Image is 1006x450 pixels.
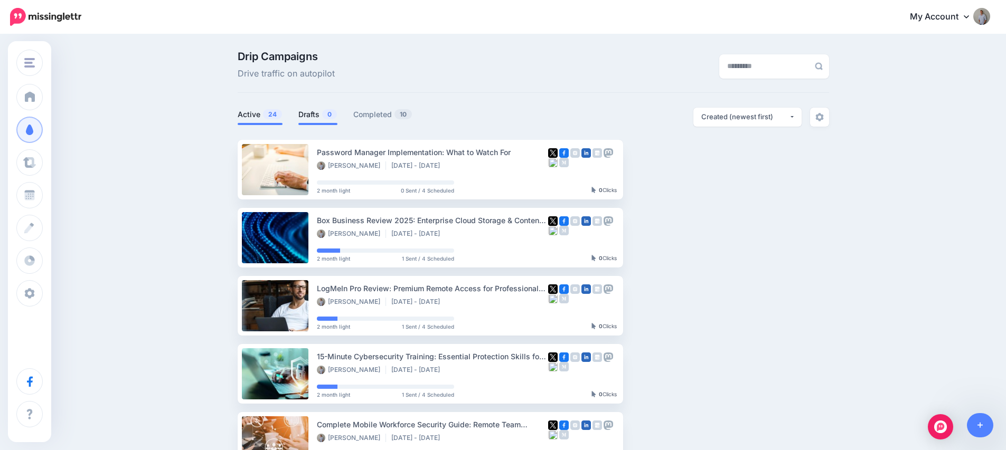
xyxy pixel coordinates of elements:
img: twitter-square.png [548,284,558,294]
img: bluesky-grey-square.png [548,294,558,303]
img: bluesky-grey-square.png [548,362,558,371]
li: [PERSON_NAME] [317,434,386,442]
img: linkedin-square.png [581,420,591,430]
li: [DATE] - [DATE] [391,161,445,170]
img: mastodon-grey-square.png [604,420,613,430]
img: linkedin-square.png [581,284,591,294]
img: pointer-grey-darker.png [591,255,596,261]
div: Box Business Review 2025: Enterprise Cloud Storage & Content Management Complete Analysis [317,214,548,226]
img: medium-grey-square.png [559,362,569,371]
img: google_business-grey-square.png [593,148,602,158]
img: twitter-square.png [548,216,558,226]
span: 24 [263,109,282,119]
div: Created (newest first) [701,112,789,122]
img: google_business-grey-square.png [593,420,602,430]
span: 0 [322,109,337,119]
img: twitter-square.png [548,420,558,430]
div: Password Manager Implementation: What to Watch For [317,146,548,158]
div: Clicks [591,187,617,194]
img: instagram-grey-square.png [570,284,580,294]
img: linkedin-square.png [581,216,591,226]
li: [PERSON_NAME] [317,161,386,170]
img: facebook-square.png [559,352,569,362]
div: Clicks [591,323,617,330]
img: medium-grey-square.png [559,294,569,303]
img: instagram-grey-square.png [570,352,580,362]
b: 0 [599,323,603,329]
span: 1 Sent / 4 Scheduled [402,392,454,397]
img: instagram-grey-square.png [570,216,580,226]
img: medium-grey-square.png [559,430,569,439]
img: instagram-grey-square.png [570,148,580,158]
span: 2 month light [317,392,350,397]
img: mastodon-grey-square.png [604,284,613,294]
a: Active24 [238,108,283,121]
span: 1 Sent / 4 Scheduled [402,324,454,329]
li: [DATE] - [DATE] [391,434,445,442]
img: linkedin-square.png [581,352,591,362]
button: Created (newest first) [693,108,802,127]
span: 2 month light [317,324,350,329]
img: twitter-square.png [548,352,558,362]
img: menu.png [24,58,35,68]
img: mastodon-grey-square.png [604,148,613,158]
img: medium-grey-square.png [559,226,569,235]
img: google_business-grey-square.png [593,284,602,294]
img: medium-grey-square.png [559,158,569,167]
div: 15-Minute Cybersecurity Training: Essential Protection Skills for Busy Business Owners [317,350,548,362]
img: facebook-square.png [559,284,569,294]
img: facebook-square.png [559,420,569,430]
img: mastodon-grey-square.png [604,352,613,362]
div: Clicks [591,255,617,262]
img: mastodon-grey-square.png [604,216,613,226]
img: instagram-grey-square.png [570,420,580,430]
img: pointer-grey-darker.png [591,187,596,193]
a: Completed10 [353,108,412,121]
img: bluesky-grey-square.png [548,430,558,439]
div: Clicks [591,391,617,398]
b: 0 [599,391,603,397]
div: Open Intercom Messenger [928,414,953,439]
span: 1 Sent / 4 Scheduled [402,256,454,261]
div: Complete Mobile Workforce Security Guide: Remote Team Protection 2025 [317,418,548,430]
span: 2 month light [317,256,350,261]
b: 0 [599,255,603,261]
img: bluesky-grey-square.png [548,158,558,167]
img: facebook-square.png [559,148,569,158]
li: [PERSON_NAME] [317,298,386,306]
span: Drip Campaigns [238,51,335,62]
img: twitter-square.png [548,148,558,158]
li: [PERSON_NAME] [317,366,386,374]
li: [DATE] - [DATE] [391,366,445,374]
span: Drive traffic on autopilot [238,67,335,81]
li: [PERSON_NAME] [317,229,386,238]
img: pointer-grey-darker.png [591,323,596,329]
img: linkedin-square.png [581,148,591,158]
div: LogMeIn Pro Review: Premium Remote Access for Professional Teams 2025 [317,282,548,294]
img: search-grey-6.png [815,62,823,70]
img: settings-grey.png [815,113,824,121]
img: facebook-square.png [559,216,569,226]
a: My Account [899,4,990,30]
span: 0 Sent / 4 Scheduled [401,188,454,193]
b: 0 [599,187,603,193]
li: [DATE] - [DATE] [391,298,445,306]
li: [DATE] - [DATE] [391,229,445,238]
a: Drafts0 [298,108,337,121]
span: 10 [394,109,412,119]
img: google_business-grey-square.png [593,352,602,362]
img: Missinglettr [10,8,81,26]
span: 2 month light [317,188,350,193]
img: pointer-grey-darker.png [591,391,596,397]
img: google_business-grey-square.png [593,216,602,226]
img: bluesky-grey-square.png [548,226,558,235]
